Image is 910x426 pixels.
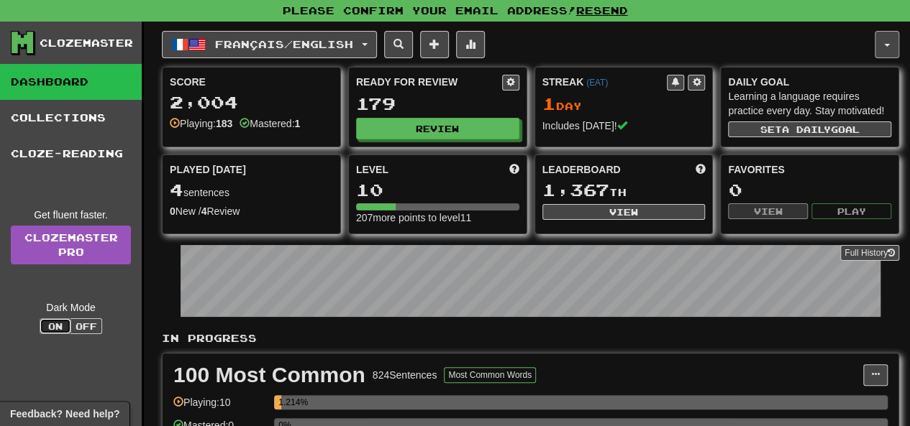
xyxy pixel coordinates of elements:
[728,121,891,137] button: Seta dailygoal
[278,395,281,409] div: 1.214%
[542,181,706,200] div: th
[811,203,891,219] button: Play
[356,118,519,139] button: Review
[420,31,449,58] button: Add sentence to collection
[456,31,485,58] button: More stats
[170,180,183,200] span: 4
[576,4,628,17] a: Resend
[10,407,119,421] span: Open feedback widget
[170,93,333,111] div: 2,004
[586,78,608,88] a: (EAT)
[170,205,176,217] strong: 0
[11,226,131,264] a: ClozemasterPro
[542,95,706,114] div: Day
[840,245,899,261] button: Full History
[542,93,556,114] span: 1
[356,95,519,113] div: 179
[170,116,232,131] div: Playing:
[216,118,232,129] strong: 183
[728,162,891,177] div: Favorites
[542,180,609,200] span: 1,367
[542,162,621,177] span: Leaderboard
[170,75,333,89] div: Score
[162,331,899,346] p: In Progress
[40,36,133,50] div: Clozemaster
[384,31,413,58] button: Search sentences
[70,318,102,334] button: Off
[11,208,131,222] div: Get fluent faster.
[728,181,891,199] div: 0
[728,203,808,219] button: View
[170,162,246,177] span: Played [DATE]
[782,124,831,134] span: a daily
[356,162,388,177] span: Level
[728,89,891,118] div: Learning a language requires practice every day. Stay motivated!
[444,367,536,383] button: Most Common Words
[170,204,333,218] div: New / Review
[294,118,300,129] strong: 1
[356,210,519,225] div: 207 more points to level 11
[356,181,519,199] div: 10
[173,395,267,419] div: Playing: 10
[373,368,437,382] div: 824 Sentences
[215,38,353,50] span: Français / English
[542,204,706,220] button: View
[173,364,365,386] div: 100 Most Common
[542,75,668,89] div: Streak
[201,205,207,217] strong: 4
[542,119,706,133] div: Includes [DATE]!
[240,116,300,131] div: Mastered:
[170,181,333,200] div: sentences
[162,31,377,58] button: Français/English
[509,162,519,177] span: Score more points to level up
[40,318,71,334] button: On
[11,300,131,315] div: Dark Mode
[695,162,705,177] span: This week in points, UTC
[356,75,502,89] div: Ready for Review
[728,75,891,89] div: Daily Goal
